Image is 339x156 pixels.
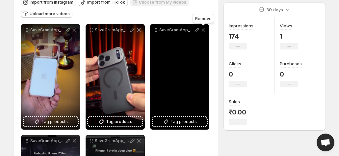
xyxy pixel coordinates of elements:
div: Open chat [317,134,334,151]
p: 0 [229,70,247,78]
h3: Views [280,22,292,29]
span: Upload more videos [30,11,70,16]
p: ₹0.00 [229,108,247,116]
div: SaveGramApp_AQMqkhAHxX0HRctOBF-KkAcrVqSdYOK9wYuMYTxLSkUjg3gPd0Iokq4EoasM_kDGQXo6lnwYCtsORaNcgZew1... [150,24,209,130]
div: SaveGramApp_AQOB84GTbDOCEIInNHxLkrr4rxEcAPnOwcX_bfwkfLqqjYd2Y4Gi_BtlMmTncWAya4wdcR7-nNCBkcj_fXh-g... [86,24,145,130]
p: 30 days [266,6,283,13]
h3: Impressions [229,22,253,29]
p: SaveGramApp_AQNGUREyMKCfKLk3pQVbx_yIONmmdagktRelfYTRCDAMOTZoXWUFO9qr6PZOcIjWFGnH3c8hPLk0ojRWZ-Bp9... [95,138,129,143]
span: Tag products [170,118,197,125]
button: Tag products [24,117,78,126]
p: SaveGramApp_AQMqkhAHxX0HRctOBF-KkAcrVqSdYOK9wYuMYTxLSkUjg3gPd0Iokq4EoasM_kDGQXo6lnwYCtsORaNcgZew1... [159,27,194,33]
p: 1 [280,32,298,40]
div: SaveGramApp_AQN5Nn8WXNdwEMQWmSbu9D4ytFpz4ykRlknIL71uSby_XCDscxrlKgHuoL-hWHz1STM6c6-63TY4Eks11fcmh... [21,24,80,130]
span: Tag products [41,118,68,125]
button: Upload more videos [21,10,72,18]
button: Tag products [153,117,207,126]
h3: Clicks [229,60,241,67]
h3: Purchases [280,60,302,67]
p: 0 [280,70,302,78]
span: Tag products [106,118,132,125]
h3: Sales [229,98,240,105]
p: SaveGramApp_AQPxlQhr681LNyJIPyaHx-R_xkSUo-fRIUL5refN5O00y5CiXwVJgUHvNL3p_oVlyA0v8ufof5s8je7ShUUsJ... [30,138,65,143]
p: SaveGramApp_AQN5Nn8WXNdwEMQWmSbu9D4ytFpz4ykRlknIL71uSby_XCDscxrlKgHuoL-hWHz1STM6c6-63TY4Eks11fcmh... [30,27,65,33]
p: SaveGramApp_AQOB84GTbDOCEIInNHxLkrr4rxEcAPnOwcX_bfwkfLqqjYd2Y4Gi_BtlMmTncWAya4wdcR7-nNCBkcj_fXh-g... [95,27,129,33]
button: Tag products [88,117,142,126]
p: 174 [229,32,253,40]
